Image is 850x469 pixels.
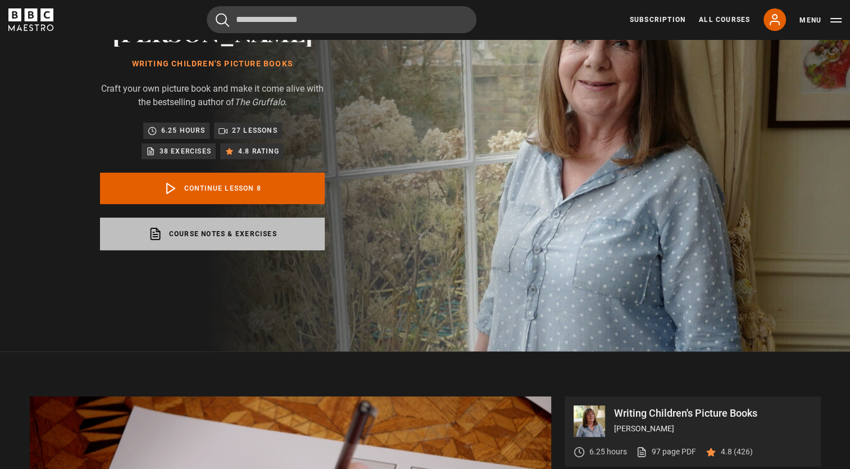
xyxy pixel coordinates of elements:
h1: Writing Children's Picture Books [100,60,325,69]
a: Continue lesson 8 [100,173,325,204]
a: 97 page PDF [636,446,696,458]
a: All Courses [699,15,750,25]
h2: [PERSON_NAME] [100,17,325,46]
svg: BBC Maestro [8,8,53,31]
input: Search [207,6,476,33]
a: Course notes & exercises [100,218,325,250]
a: Subscription [630,15,685,25]
p: 6.25 hours [161,125,205,136]
p: [PERSON_NAME] [614,423,812,435]
button: Toggle navigation [799,15,842,26]
p: 38 exercises [160,146,211,157]
p: 27 lessons [232,125,278,136]
i: The Gruffalo [234,97,285,107]
button: Submit the search query [216,13,229,27]
p: 4.8 rating [238,146,279,157]
p: 4.8 (426) [721,446,753,458]
p: Craft your own picture book and make it come alive with the bestselling author of . [100,82,325,109]
p: 6.25 hours [589,446,627,458]
p: Writing Children's Picture Books [614,408,812,418]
